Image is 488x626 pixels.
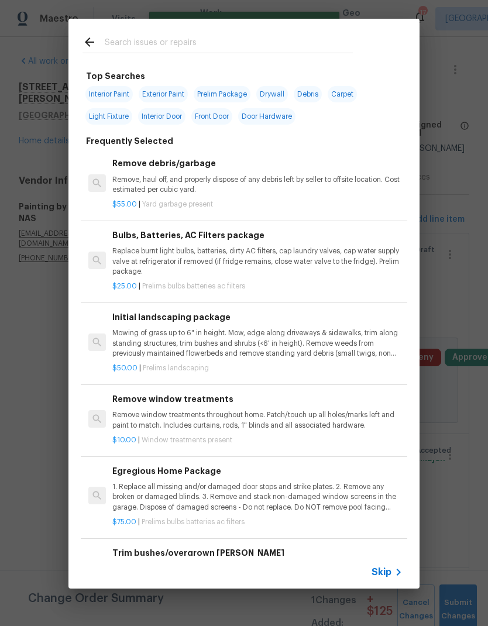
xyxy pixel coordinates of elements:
span: $50.00 [112,364,138,372]
p: | [112,200,403,209]
h6: Initial landscaping package [112,311,403,324]
p: Remove window treatments throughout home. Patch/touch up all holes/marks left and paint to match.... [112,410,403,430]
h6: Bulbs, Batteries, AC Filters package [112,229,403,242]
p: | [112,281,403,291]
span: Interior Paint [85,86,133,102]
span: Skip [372,566,391,578]
h6: Remove debris/garbage [112,157,403,170]
p: | [112,517,403,527]
span: Front Door [191,108,232,125]
span: Prelims bulbs batteries ac filters [142,283,245,290]
span: Interior Door [138,108,185,125]
span: $55.00 [112,201,137,208]
h6: Top Searches [86,70,145,82]
span: Prelims bulbs batteries ac filters [142,518,245,525]
h6: Trim bushes/overgrown [PERSON_NAME] [112,546,403,559]
span: Door Hardware [238,108,295,125]
span: Light Fixture [85,108,132,125]
p: Remove, haul off, and properly dispose of any debris left by seller to offsite location. Cost est... [112,175,403,195]
span: Prelims landscaping [143,364,209,372]
h6: Remove window treatments [112,393,403,405]
span: Debris [294,86,322,102]
p: Replace burnt light bulbs, batteries, dirty AC filters, cap laundry valves, cap water supply valv... [112,246,403,276]
span: Exterior Paint [139,86,188,102]
p: 1. Replace all missing and/or damaged door stops and strike plates. 2. Remove any broken or damag... [112,482,403,512]
span: Carpet [328,86,357,102]
p: | [112,363,403,373]
span: Window treatments present [142,436,232,443]
p: | [112,435,403,445]
span: Drywall [256,86,288,102]
p: Mowing of grass up to 6" in height. Mow, edge along driveways & sidewalks, trim along standing st... [112,328,403,358]
h6: Egregious Home Package [112,465,403,477]
span: $25.00 [112,283,137,290]
span: Prelim Package [194,86,250,102]
span: $10.00 [112,436,136,443]
span: Yard garbage present [142,201,213,208]
span: $75.00 [112,518,136,525]
h6: Frequently Selected [86,135,173,147]
input: Search issues or repairs [105,35,353,53]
